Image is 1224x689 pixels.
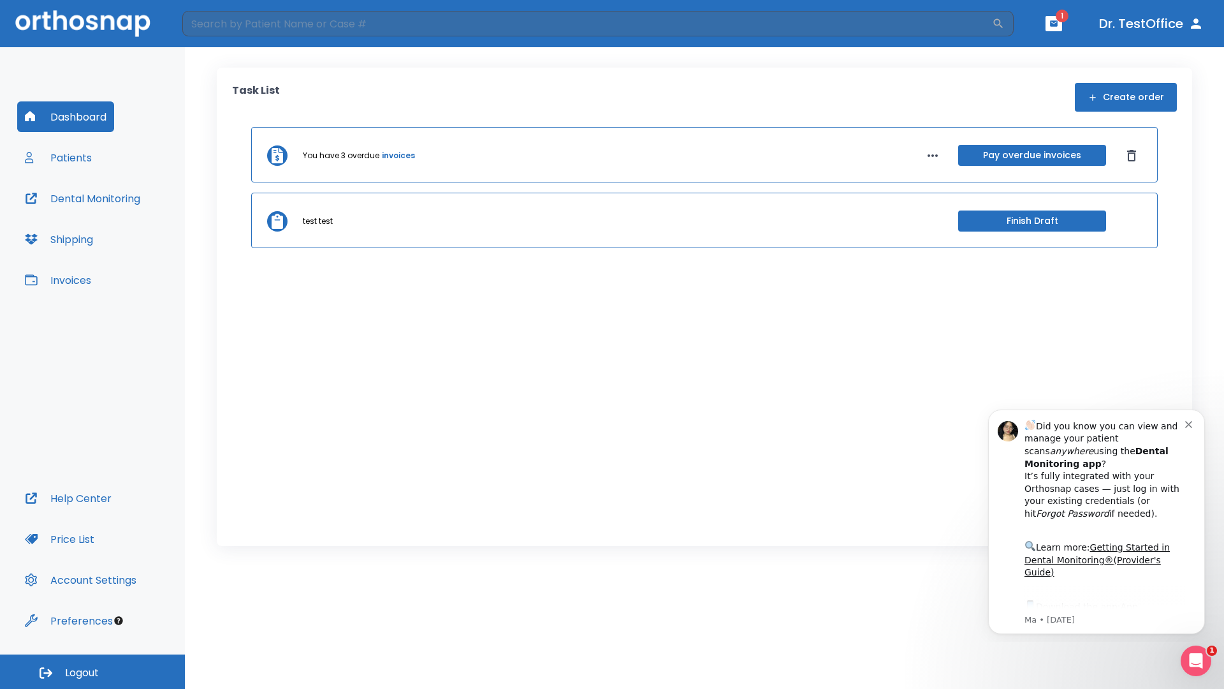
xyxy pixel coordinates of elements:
[1121,145,1142,166] button: Dismiss
[1207,646,1217,656] span: 1
[303,216,333,227] p: test test
[969,398,1224,642] iframe: Intercom notifications message
[17,483,119,514] button: Help Center
[113,615,124,626] div: Tooltip anchor
[958,145,1106,166] button: Pay overdue invoices
[1181,646,1211,676] iframe: Intercom live chat
[1094,12,1209,35] button: Dr. TestOffice
[17,265,99,295] button: Invoices
[182,11,992,36] input: Search by Patient Name or Case #
[17,605,120,636] button: Preferences
[17,183,148,214] button: Dental Monitoring
[55,216,216,228] p: Message from Ma, sent 6w ago
[216,20,226,30] button: Dismiss notification
[1056,10,1068,22] span: 1
[17,524,102,554] button: Price List
[232,83,280,112] p: Task List
[17,101,114,132] button: Dashboard
[55,200,216,265] div: Download the app: | ​ Let us know if you need help getting started!
[15,10,150,36] img: Orthosnap
[17,142,99,173] button: Patients
[382,150,415,161] a: invoices
[55,204,169,226] a: App Store
[1075,83,1177,112] button: Create order
[958,211,1106,232] button: Finish Draft
[17,224,101,255] button: Shipping
[17,565,144,595] button: Account Settings
[303,150,379,161] p: You have 3 overdue
[65,666,99,680] span: Logout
